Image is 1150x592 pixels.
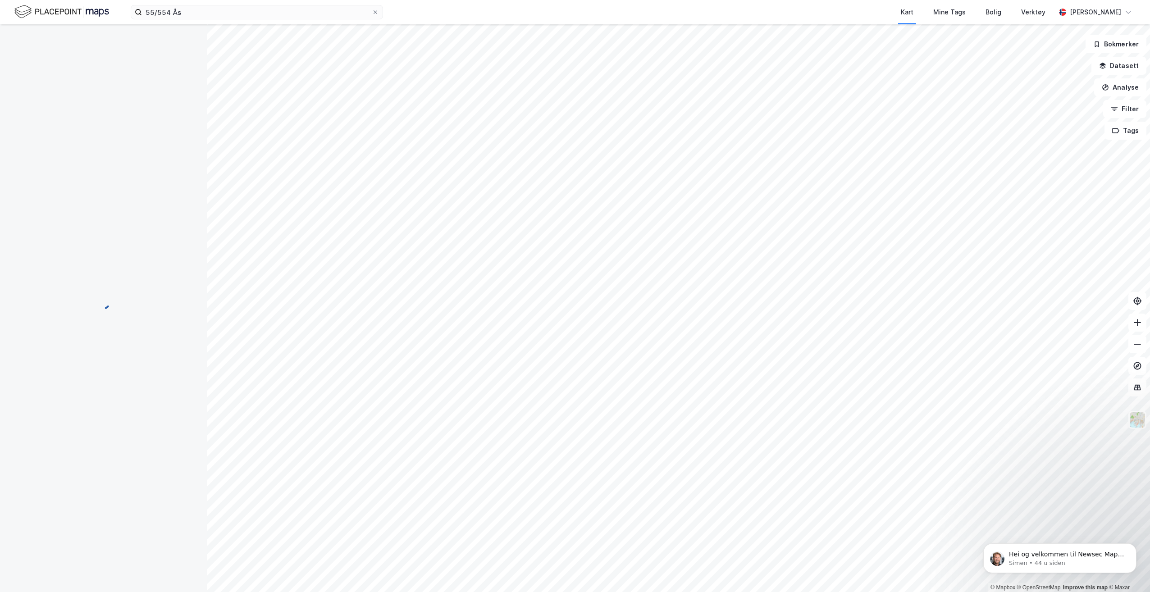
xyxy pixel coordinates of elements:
div: Mine Tags [933,7,966,18]
div: [PERSON_NAME] [1070,7,1121,18]
button: Bokmerker [1086,35,1146,53]
button: Analyse [1094,78,1146,96]
img: Z [1129,411,1146,428]
button: Filter [1103,100,1146,118]
input: Søk på adresse, matrikkel, gårdeiere, leietakere eller personer [142,5,372,19]
img: logo.f888ab2527a4732fd821a326f86c7f29.svg [14,4,109,20]
a: Improve this map [1063,584,1108,591]
iframe: Intercom notifications melding [970,524,1150,587]
div: Verktøy [1021,7,1045,18]
button: Datasett [1091,57,1146,75]
a: OpenStreetMap [1017,584,1061,591]
button: Tags [1104,122,1146,140]
div: Kart [901,7,913,18]
a: Mapbox [990,584,1015,591]
div: Bolig [986,7,1001,18]
img: spinner.a6d8c91a73a9ac5275cf975e30b51cfb.svg [96,296,111,310]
